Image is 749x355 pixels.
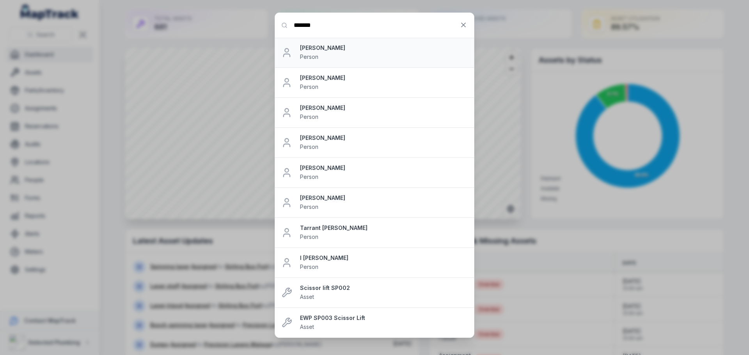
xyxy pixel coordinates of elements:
span: Person [300,173,318,180]
a: [PERSON_NAME]Person [300,164,468,181]
a: [PERSON_NAME]Person [300,194,468,211]
a: I [PERSON_NAME]Person [300,254,468,271]
strong: EWP SP003 Scissor Lift [300,314,468,322]
strong: [PERSON_NAME] [300,104,468,112]
span: Asset [300,323,314,330]
span: Person [300,233,318,240]
a: EWP SP003 Scissor LiftAsset [300,314,468,331]
strong: I [PERSON_NAME] [300,254,468,262]
span: Person [300,113,318,120]
span: Person [300,53,318,60]
a: [PERSON_NAME]Person [300,74,468,91]
strong: [PERSON_NAME] [300,194,468,202]
span: Asset [300,293,314,300]
span: Person [300,83,318,90]
strong: [PERSON_NAME] [300,44,468,52]
strong: Scissor lift SP002 [300,284,468,292]
a: [PERSON_NAME]Person [300,104,468,121]
span: Person [300,203,318,210]
a: Tarrant [PERSON_NAME]Person [300,224,468,241]
a: [PERSON_NAME]Person [300,134,468,151]
strong: Tarrant [PERSON_NAME] [300,224,468,232]
strong: [PERSON_NAME] [300,74,468,82]
span: Person [300,263,318,270]
strong: [PERSON_NAME] [300,134,468,142]
span: Person [300,143,318,150]
a: [PERSON_NAME]Person [300,44,468,61]
strong: [PERSON_NAME] [300,164,468,172]
a: Scissor lift SP002Asset [300,284,468,301]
